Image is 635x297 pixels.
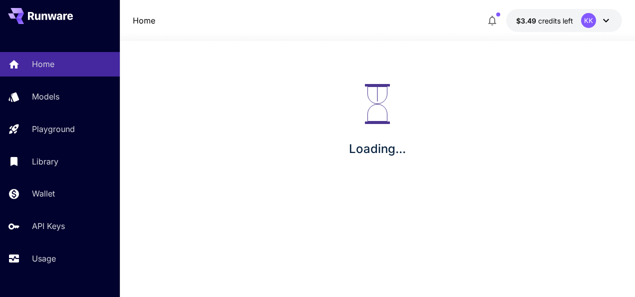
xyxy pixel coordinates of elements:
p: Playground [32,123,75,135]
nav: breadcrumb [133,14,155,26]
p: Wallet [32,187,55,199]
a: Home [133,14,155,26]
p: Library [32,155,58,167]
span: credits left [538,16,573,25]
p: Home [32,58,54,70]
p: API Keys [32,220,65,232]
p: Loading... [349,140,406,158]
p: Models [32,90,59,102]
div: $3.49447 [516,15,573,26]
div: KK [581,13,596,28]
span: $3.49 [516,16,538,25]
p: Usage [32,252,56,264]
button: $3.49447KK [506,9,622,32]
